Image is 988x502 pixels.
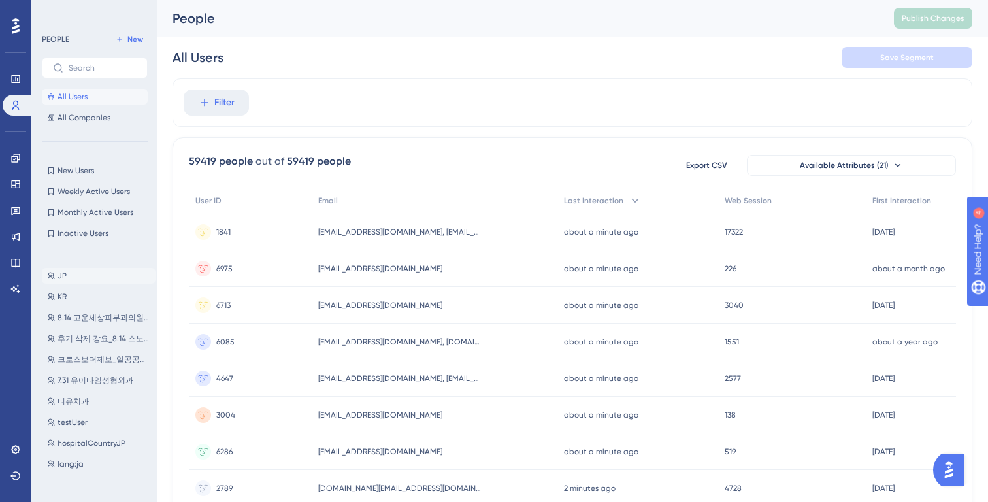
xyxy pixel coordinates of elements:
[184,90,249,116] button: Filter
[216,373,233,384] span: 4647
[725,195,772,206] span: Web Session
[58,354,150,365] span: 크로스보더제보_일공공성형외과의원
[42,205,148,220] button: Monthly Active Users
[58,375,133,386] span: 7.31 유어타임성형외과
[564,410,638,420] time: about a minute ago
[564,484,616,493] time: 2 minutes ago
[564,447,638,456] time: about a minute ago
[127,34,143,44] span: New
[42,435,156,451] button: hospitalCountryJP
[42,110,148,125] button: All Companies
[42,414,156,430] button: testUser
[872,447,895,456] time: [DATE]
[216,410,235,420] span: 3004
[58,165,94,176] span: New Users
[42,289,156,305] button: KR
[58,312,150,323] span: 8.14 고운세상피부과의원 [GEOGRAPHIC_DATA]
[564,337,638,346] time: about a minute ago
[725,263,736,274] span: 226
[42,352,156,367] button: 크로스보더제보_일공공성형외과의원
[872,484,895,493] time: [DATE]
[91,7,95,17] div: 4
[173,48,223,67] div: All Users
[318,410,442,420] span: [EMAIL_ADDRESS][DOMAIN_NAME]
[58,207,133,218] span: Monthly Active Users
[255,154,284,169] div: out of
[686,160,727,171] span: Export CSV
[58,459,84,469] span: lang:ja
[216,263,233,274] span: 6975
[42,393,156,409] button: 티유치과
[189,154,253,169] div: 59419 people
[42,34,69,44] div: PEOPLE
[173,9,861,27] div: People
[58,112,110,123] span: All Companies
[42,268,156,284] button: JP
[216,227,231,237] span: 1841
[725,483,742,494] span: 4728
[725,300,744,310] span: 3040
[58,417,88,427] span: testUser
[58,92,88,102] span: All Users
[216,446,233,457] span: 6286
[564,301,638,310] time: about a minute ago
[42,331,156,346] button: 후기 삭제 강요_8.14 스노우
[318,263,442,274] span: [EMAIL_ADDRESS][DOMAIN_NAME]
[58,292,67,302] span: KR
[725,410,736,420] span: 138
[318,373,482,384] span: [EMAIL_ADDRESS][DOMAIN_NAME], [EMAIL_ADDRESS][DOMAIN_NAME]
[287,154,351,169] div: 59419 people
[747,155,956,176] button: Available Attributes (21)
[58,228,108,239] span: Inactive Users
[318,227,482,237] span: [EMAIL_ADDRESS][DOMAIN_NAME], [EMAIL_ADDRESS][DOMAIN_NAME]
[894,8,972,29] button: Publish Changes
[111,31,148,47] button: New
[216,337,235,347] span: 6085
[318,300,442,310] span: [EMAIL_ADDRESS][DOMAIN_NAME]
[725,446,736,457] span: 519
[564,195,623,206] span: Last Interaction
[42,184,148,199] button: Weekly Active Users
[674,155,739,176] button: Export CSV
[564,227,638,237] time: about a minute ago
[872,301,895,310] time: [DATE]
[872,337,938,346] time: about a year ago
[42,163,148,178] button: New Users
[725,337,739,347] span: 1551
[58,186,130,197] span: Weekly Active Users
[318,195,338,206] span: Email
[872,195,931,206] span: First Interaction
[872,410,895,420] time: [DATE]
[216,300,231,310] span: 6713
[318,446,442,457] span: [EMAIL_ADDRESS][DOMAIN_NAME]
[216,483,233,494] span: 2789
[872,264,945,273] time: about a month ago
[842,47,972,68] button: Save Segment
[725,227,743,237] span: 17322
[800,160,889,171] span: Available Attributes (21)
[42,89,148,105] button: All Users
[69,63,137,73] input: Search
[58,271,67,281] span: JP
[933,450,972,490] iframe: UserGuiding AI Assistant Launcher
[214,95,235,110] span: Filter
[318,483,482,494] span: [DOMAIN_NAME][EMAIL_ADDRESS][DOMAIN_NAME], [DOMAIN_NAME][EMAIL_ADDRESS][DOMAIN_NAME]
[58,333,150,344] span: 후기 삭제 강요_8.14 스노우
[318,337,482,347] span: [EMAIL_ADDRESS][DOMAIN_NAME], [DOMAIN_NAME][EMAIL_ADDRESS][DOMAIN_NAME]
[564,374,638,383] time: about a minute ago
[42,373,156,388] button: 7.31 유어타임성형외과
[725,373,741,384] span: 2577
[564,264,638,273] time: about a minute ago
[902,13,964,24] span: Publish Changes
[58,438,125,448] span: hospitalCountryJP
[42,310,156,326] button: 8.14 고운세상피부과의원 [GEOGRAPHIC_DATA]
[872,227,895,237] time: [DATE]
[872,374,895,383] time: [DATE]
[58,396,89,407] span: 티유치과
[31,3,82,19] span: Need Help?
[42,456,156,472] button: lang:ja
[42,226,148,241] button: Inactive Users
[880,52,934,63] span: Save Segment
[195,195,222,206] span: User ID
